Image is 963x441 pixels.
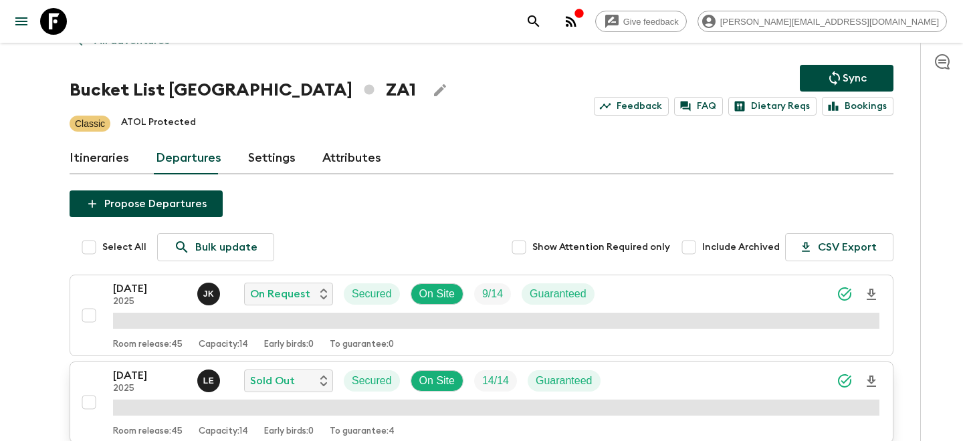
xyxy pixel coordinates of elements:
[863,374,879,390] svg: Download Onboarding
[113,339,183,350] p: Room release: 45
[197,287,223,297] span: Jamie Keenan
[199,426,248,437] p: Capacity: 14
[427,77,453,104] button: Edit Adventure Title
[197,283,223,305] button: JK
[197,370,223,392] button: LE
[344,283,400,305] div: Secured
[482,286,503,302] p: 9 / 14
[250,286,310,302] p: On Request
[532,241,670,254] span: Show Attention Required only
[264,426,314,437] p: Early birds: 0
[800,65,893,92] button: Sync adventure departures to the booking engine
[474,283,511,305] div: Trip Fill
[102,241,146,254] span: Select All
[250,373,295,389] p: Sold Out
[843,70,867,86] p: Sync
[248,142,296,174] a: Settings
[75,117,105,130] p: Classic
[698,11,947,32] div: [PERSON_NAME][EMAIL_ADDRESS][DOMAIN_NAME]
[728,97,817,116] a: Dietary Reqs
[113,426,183,437] p: Room release: 45
[330,426,395,437] p: To guarantee: 4
[411,283,463,305] div: On Site
[594,97,669,116] a: Feedback
[264,339,314,350] p: Early birds: 0
[113,384,187,394] p: 2025
[203,376,215,386] p: L E
[322,142,381,174] a: Attributes
[352,286,392,302] p: Secured
[713,17,946,27] span: [PERSON_NAME][EMAIL_ADDRESS][DOMAIN_NAME]
[702,241,780,254] span: Include Archived
[616,17,686,27] span: Give feedback
[197,374,223,384] span: Leslie Edgar
[113,281,187,297] p: [DATE]
[411,370,463,392] div: On Site
[536,373,593,389] p: Guaranteed
[837,373,853,389] svg: Synced Successfully
[203,289,215,299] p: J K
[113,297,187,307] p: 2025
[344,370,400,392] div: Secured
[674,97,723,116] a: FAQ
[352,373,392,389] p: Secured
[121,116,196,132] p: ATOL Protected
[520,8,547,35] button: search adventures
[822,97,893,116] a: Bookings
[8,8,35,35] button: menu
[330,339,394,350] p: To guarantee: 0
[113,367,187,384] p: [DATE]
[156,142,221,174] a: Departures
[785,233,893,261] button: CSV Export
[195,239,257,255] p: Bulk update
[863,287,879,303] svg: Download Onboarding
[199,339,248,350] p: Capacity: 14
[70,275,893,356] button: [DATE]2025Jamie KeenanOn RequestSecuredOn SiteTrip FillGuaranteedRoom release:45Capacity:14Early ...
[530,286,586,302] p: Guaranteed
[837,286,853,302] svg: Synced Successfully
[419,286,455,302] p: On Site
[474,370,517,392] div: Trip Fill
[70,142,129,174] a: Itineraries
[70,190,223,217] button: Propose Departures
[595,11,687,32] a: Give feedback
[157,233,274,261] a: Bulk update
[419,373,455,389] p: On Site
[70,77,416,104] h1: Bucket List [GEOGRAPHIC_DATA] ZA1
[482,373,509,389] p: 14 / 14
